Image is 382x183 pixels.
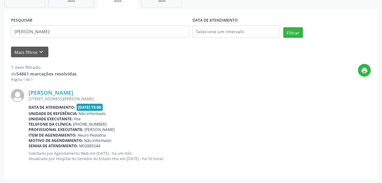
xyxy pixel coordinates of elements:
[16,71,77,77] strong: 54861 marcações resolvidas
[358,64,371,77] button: print
[79,111,106,116] span: Não informado
[77,104,103,111] span: [DATE] 15:00
[11,89,24,102] img: img
[29,151,371,161] p: Solicitado por Agendamento Web em [DATE] - há um mês Atualizado por Hospital do Servidor do Estad...
[11,71,77,77] div: de
[11,64,77,71] div: 1 item filtrado
[29,122,72,127] b: Telefone da clínica:
[29,116,73,122] b: Unidade executante:
[11,77,77,82] div: Página 1 de 1
[73,122,107,127] span: [PHONE_NUMBER]
[85,138,112,143] span: Não informado
[193,25,280,38] input: Selecione um intervalo
[38,49,45,55] i: keyboard_arrow_down
[361,67,368,74] i: print
[85,127,115,132] span: [PERSON_NAME]
[29,105,75,110] b: Data de atendimento:
[78,133,106,138] span: Neuro Pediatria
[193,16,238,25] label: DATA DE ATENDIMENTO
[29,89,73,96] a: [PERSON_NAME]
[29,138,83,143] b: Motivo de agendamento:
[11,25,189,38] input: Nome, código do beneficiário ou CPF
[11,47,48,58] button: Mais filtroskeyboard_arrow_down
[29,127,84,132] b: Profissional executante:
[74,116,81,122] span: Hse
[283,27,303,38] button: Filtrar
[11,16,32,25] label: PESQUISAR
[29,96,371,102] div: [STREET_ADDRESS][PERSON_NAME]
[29,143,78,149] b: Senha de atendimento:
[79,143,101,149] span: M02889244
[29,111,78,116] b: Unidade de referência:
[29,133,77,138] b: Item de agendamento:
